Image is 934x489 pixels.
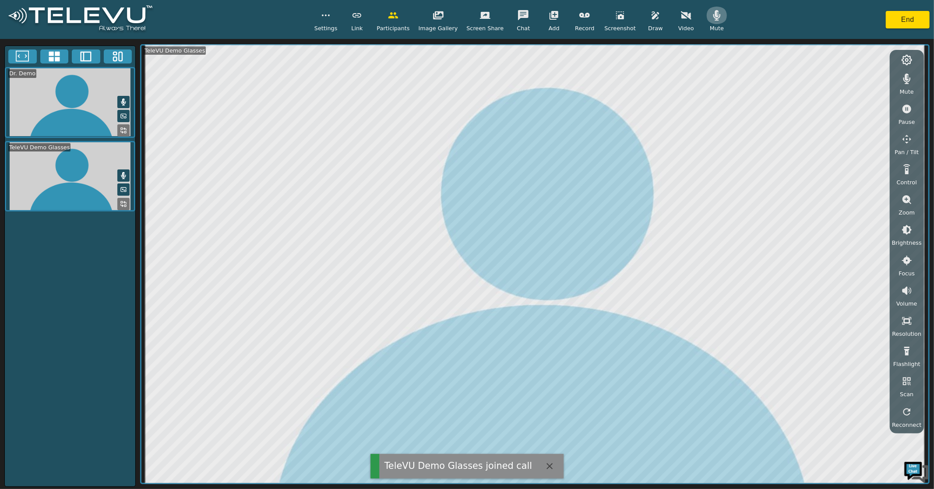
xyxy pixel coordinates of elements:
[893,360,920,368] span: Flashlight
[4,3,156,36] img: logoWhite.png
[117,183,130,196] button: Picture in Picture
[51,110,121,199] span: We're online!
[678,24,694,32] span: Video
[46,46,147,57] div: Chat with us now
[892,239,922,247] span: Brightness
[117,110,130,122] button: Picture in Picture
[900,390,913,398] span: Scan
[899,118,915,126] span: Pause
[8,69,36,77] div: Dr. Demo
[897,178,917,186] span: Control
[575,24,594,32] span: Record
[900,88,914,96] span: Mute
[117,124,130,137] button: Replace Feed
[144,4,165,25] div: Minimize live chat window
[899,269,915,278] span: Focus
[896,299,917,308] span: Volume
[899,208,915,217] span: Zoom
[895,148,919,156] span: Pan / Tilt
[419,24,458,32] span: Image Gallery
[648,24,663,32] span: Draw
[4,239,167,270] textarea: Type your message and hit 'Enter'
[104,49,132,63] button: Three Window Medium
[466,24,504,32] span: Screen Share
[517,24,530,32] span: Chat
[117,96,130,108] button: Mute
[117,169,130,182] button: Mute
[549,24,560,32] span: Add
[903,458,930,485] img: Chat Widget
[892,330,921,338] span: Resolution
[72,49,100,63] button: Two Window Medium
[892,421,921,429] span: Reconnect
[40,49,69,63] button: 4x4
[886,11,930,28] button: End
[15,41,37,63] img: d_736959983_company_1615157101543_736959983
[351,24,363,32] span: Link
[710,24,724,32] span: Mute
[8,143,70,151] div: TeleVU Demo Glasses
[604,24,636,32] span: Screenshot
[8,49,37,63] button: Fullscreen
[117,198,130,210] button: Replace Feed
[314,24,338,32] span: Settings
[144,46,206,55] div: TeleVU Demo Glasses
[377,24,409,32] span: Participants
[384,459,532,473] div: TeleVU Demo Glasses joined call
